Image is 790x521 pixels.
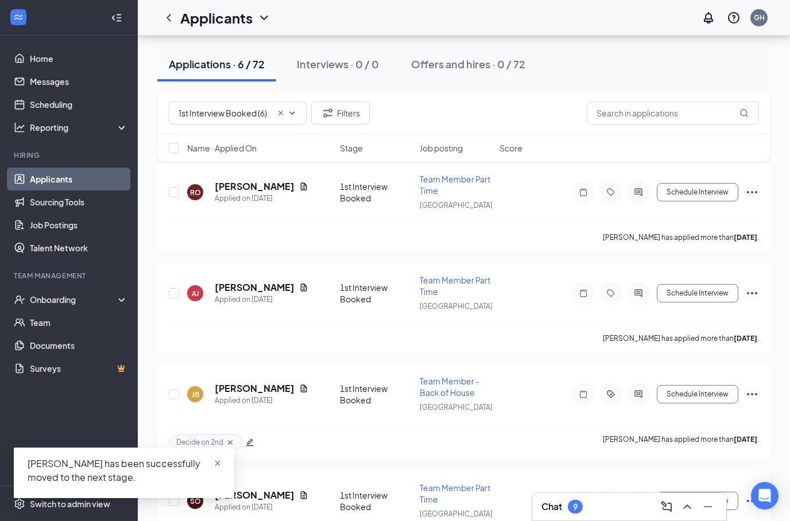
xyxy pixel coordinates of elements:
[162,11,176,25] svg: ChevronLeft
[176,437,223,447] span: Decide on 2nd
[678,497,696,516] button: ChevronUp
[576,188,590,197] svg: Note
[734,435,757,444] b: [DATE]
[14,150,126,160] div: Hiring
[727,11,741,25] svg: QuestionInfo
[299,491,308,500] svg: Document
[299,283,308,292] svg: Document
[14,271,126,281] div: Team Management
[14,122,25,133] svg: Analysis
[192,289,199,298] div: AJ
[604,390,618,399] svg: ActiveTag
[214,460,222,468] span: close
[734,334,757,343] b: [DATE]
[179,107,272,119] input: All Stages
[420,483,490,504] span: Team Member Part Time
[420,201,493,209] span: [GEOGRAPHIC_DATA]
[632,289,645,298] svg: ActiveChat
[603,333,759,343] p: [PERSON_NAME] has applied more than .
[499,142,522,154] span: Score
[420,174,490,196] span: Team Member Part Time
[699,497,717,516] button: Minimize
[30,190,128,213] a: Sourcing Tools
[299,384,308,393] svg: Document
[420,510,493,518] span: [GEOGRAPHIC_DATA]
[215,501,308,513] div: Applied on [DATE]
[30,122,129,133] div: Reporting
[340,383,413,406] div: 1st Interview Booked
[734,233,757,242] b: [DATE]
[657,492,738,510] button: Schedule Interview
[321,106,335,120] svg: Filter
[13,11,24,23] svg: WorkstreamLogo
[340,489,413,512] div: 1st Interview Booked
[680,500,694,514] svg: ChevronUp
[739,108,749,118] svg: MagnifyingGlass
[702,11,715,25] svg: Notifications
[215,489,295,501] h5: [PERSON_NAME]
[604,188,618,197] svg: Tag
[745,494,759,508] svg: Ellipses
[30,93,128,116] a: Scheduling
[632,390,645,399] svg: ActiveChat
[30,168,128,190] a: Applicants
[604,289,618,298] svg: Tag
[660,500,673,514] svg: ComposeMessage
[30,70,128,93] a: Messages
[541,500,562,513] h3: Chat
[215,281,295,294] h5: [PERSON_NAME]
[215,294,308,305] div: Applied on [DATE]
[30,357,128,380] a: SurveysCrown
[576,289,590,298] svg: Note
[180,8,253,28] h1: Applicants
[192,390,199,399] div: JB
[28,457,220,484] div: [PERSON_NAME] has been successfully moved to the next stage.
[30,213,128,236] a: Job Postings
[215,395,308,406] div: Applied on [DATE]
[30,294,118,305] div: Onboarding
[657,183,738,201] button: Schedule Interview
[276,108,285,118] svg: Cross
[30,47,128,70] a: Home
[420,142,463,154] span: Job posting
[215,382,295,395] h5: [PERSON_NAME]
[340,181,413,204] div: 1st Interview Booked
[311,102,370,125] button: Filter Filters
[754,13,765,22] div: GH
[30,311,128,334] a: Team
[190,188,201,197] div: RO
[215,180,295,193] h5: [PERSON_NAME]
[751,482,779,510] div: Open Intercom Messenger
[603,232,759,242] p: [PERSON_NAME] has applied more than .
[297,57,379,71] div: Interviews · 0 / 0
[30,334,128,357] a: Documents
[657,385,738,403] button: Schedule Interview
[215,193,308,204] div: Applied on [DATE]
[420,275,490,297] span: Team Member Part Time
[701,500,715,514] svg: Minimize
[340,142,363,154] span: Stage
[745,387,759,401] svg: Ellipses
[14,294,25,305] svg: UserCheck
[299,182,308,191] svg: Document
[411,57,525,71] div: Offers and hires · 0 / 72
[745,286,759,300] svg: Ellipses
[420,302,493,310] span: [GEOGRAPHIC_DATA]
[288,108,297,118] svg: ChevronDown
[187,142,257,154] span: Name · Applied On
[340,282,413,305] div: 1st Interview Booked
[111,12,122,24] svg: Collapse
[587,102,759,125] input: Search in applications
[169,57,265,71] div: Applications · 6 / 72
[226,438,235,447] svg: Cross
[573,502,578,512] div: 9
[632,188,645,197] svg: ActiveChat
[745,185,759,199] svg: Ellipses
[576,390,590,399] svg: Note
[657,284,738,302] button: Schedule Interview
[246,438,254,446] span: edit
[420,403,493,411] span: [GEOGRAPHIC_DATA]
[657,497,676,516] button: ComposeMessage
[603,434,759,450] p: [PERSON_NAME] has applied more than .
